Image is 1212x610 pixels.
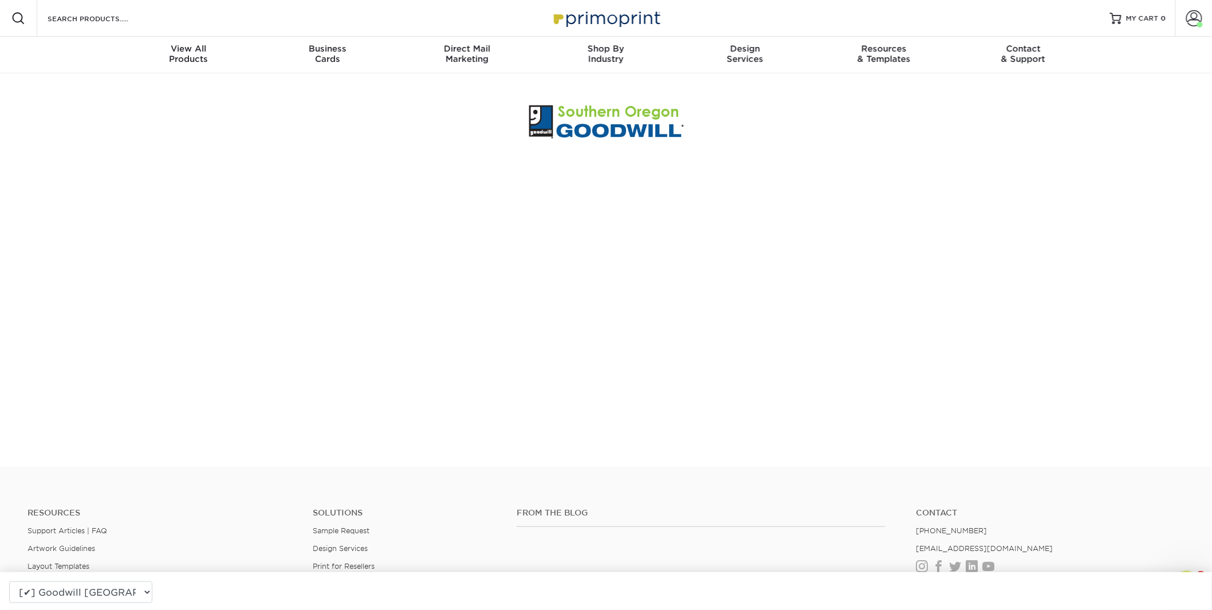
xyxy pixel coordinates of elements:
[313,544,368,553] a: Design Services
[313,562,375,570] a: Print for Resellers
[27,526,107,535] a: Support Articles | FAQ
[916,508,1185,518] a: Contact
[398,44,537,64] div: Marketing
[398,44,537,54] span: Direct Mail
[119,44,258,64] div: Products
[27,544,95,553] a: Artwork Guidelines
[313,508,499,518] h4: Solutions
[27,562,89,570] a: Layout Templates
[954,37,1093,73] a: Contact& Support
[954,44,1093,64] div: & Support
[537,37,676,73] a: Shop ByIndustry
[916,544,1053,553] a: [EMAIL_ADDRESS][DOMAIN_NAME]
[520,101,692,141] img: Goodwill Southern Oregon
[258,44,398,64] div: Cards
[675,44,814,54] span: Design
[46,11,158,25] input: SEARCH PRODUCTS.....
[537,44,676,54] span: Shop By
[1197,571,1206,580] span: 1
[1126,14,1159,23] span: MY CART
[954,44,1093,54] span: Contact
[1173,571,1201,599] iframe: Intercom live chat
[258,44,398,54] span: Business
[549,6,663,30] img: Primoprint
[537,44,676,64] div: Industry
[675,44,814,64] div: Services
[27,508,296,518] h4: Resources
[814,44,954,54] span: Resources
[675,37,814,73] a: DesignServices
[119,37,258,73] a: View AllProducts
[1161,14,1166,22] span: 0
[916,526,987,535] a: [PHONE_NUMBER]
[814,44,954,64] div: & Templates
[814,37,954,73] a: Resources& Templates
[398,37,537,73] a: Direct MailMarketing
[313,526,369,535] a: Sample Request
[119,44,258,54] span: View All
[517,508,886,518] h4: From the Blog
[258,37,398,73] a: BusinessCards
